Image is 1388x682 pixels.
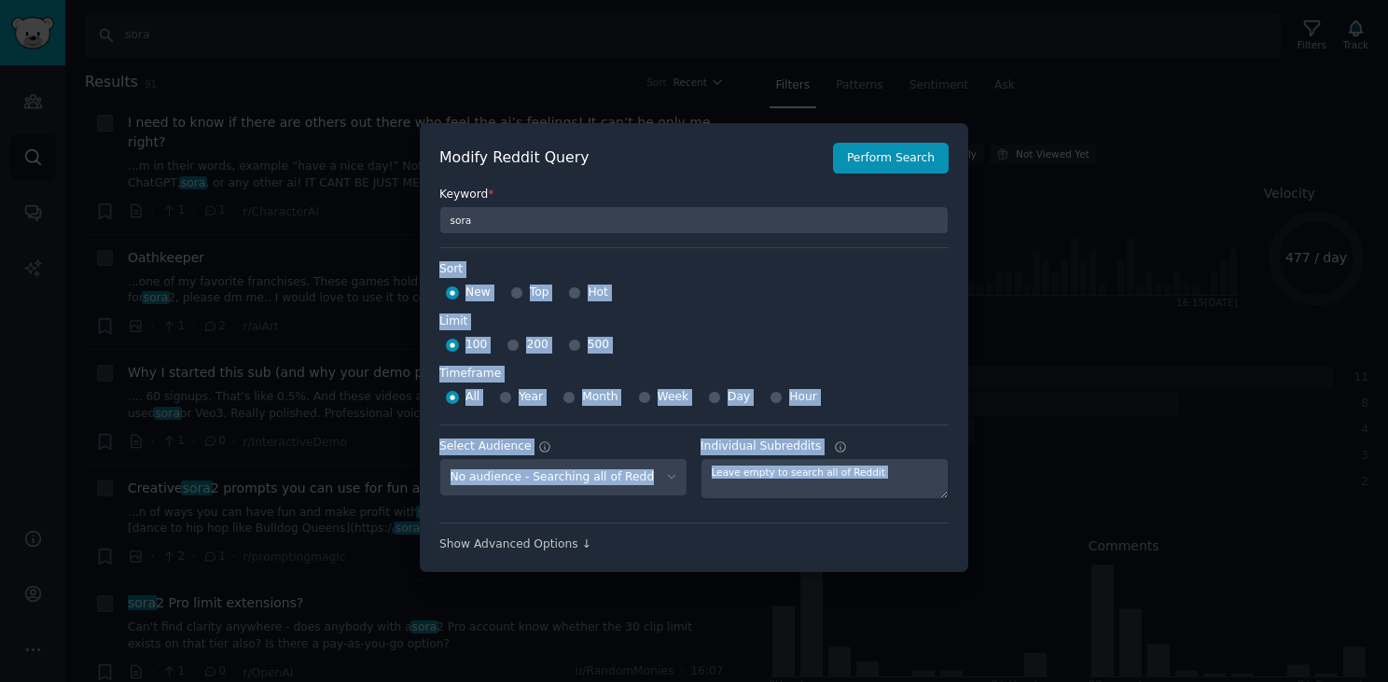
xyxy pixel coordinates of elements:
[439,438,532,455] div: Select Audience
[465,337,487,354] span: 100
[439,261,949,278] label: Sort
[439,206,949,234] input: Keyword to search on Reddit
[833,143,949,174] button: Perform Search
[526,337,548,354] span: 200
[439,146,823,170] h2: Modify Reddit Query
[789,389,817,406] span: Hour
[658,389,689,406] span: Week
[465,389,479,406] span: All
[588,337,609,354] span: 500
[701,438,949,455] label: Individual Subreddits
[519,389,543,406] span: Year
[439,536,949,553] div: Show Advanced Options ↓
[465,285,491,301] span: New
[530,285,549,301] span: Top
[439,313,467,330] div: Limit
[582,389,618,406] span: Month
[439,359,949,383] label: Timeframe
[588,285,608,301] span: Hot
[728,389,750,406] span: Day
[439,187,949,203] label: Keyword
